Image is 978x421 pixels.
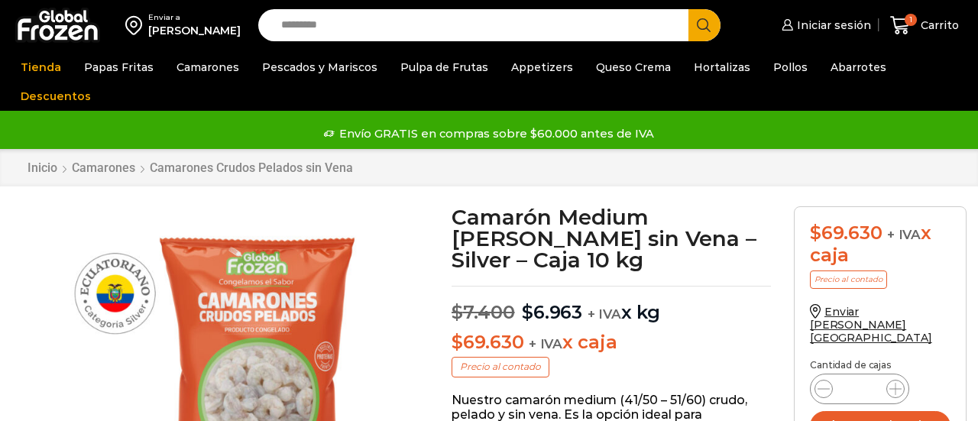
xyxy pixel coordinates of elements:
a: Papas Fritas [76,53,161,82]
a: Descuentos [13,82,99,111]
a: Camarones [71,160,136,175]
input: Product quantity [845,378,874,400]
span: $ [810,222,821,244]
div: x caja [810,222,950,267]
p: Precio al contado [452,357,549,377]
a: Tienda [13,53,69,82]
span: + IVA [529,336,562,351]
span: + IVA [588,306,621,322]
img: address-field-icon.svg [125,12,148,38]
a: Pulpa de Frutas [393,53,496,82]
bdi: 7.400 [452,301,515,323]
a: Pollos [766,53,815,82]
span: Iniciar sesión [793,18,871,33]
span: $ [452,331,463,353]
a: Iniciar sesión [778,10,871,40]
h1: Camarón Medium [PERSON_NAME] sin Vena – Silver – Caja 10 kg [452,206,771,270]
a: Inicio [27,160,58,175]
span: Carrito [917,18,959,33]
p: Precio al contado [810,270,887,289]
p: x kg [452,286,771,324]
a: Pescados y Mariscos [254,53,385,82]
a: Enviar [PERSON_NAME][GEOGRAPHIC_DATA] [810,305,932,345]
a: Camarones [169,53,247,82]
a: Hortalizas [686,53,758,82]
a: Camarones Crudos Pelados sin Vena [149,160,354,175]
button: Search button [688,9,721,41]
p: Cantidad de cajas [810,360,950,371]
bdi: 69.630 [810,222,882,244]
span: 1 [905,14,917,26]
span: $ [522,301,533,323]
bdi: 69.630 [452,331,523,353]
nav: Breadcrumb [27,160,354,175]
a: 1 Carrito [886,8,963,44]
span: $ [452,301,463,323]
span: + IVA [887,227,921,242]
bdi: 6.963 [522,301,582,323]
a: Appetizers [504,53,581,82]
p: x caja [452,332,771,354]
a: Abarrotes [823,53,894,82]
div: [PERSON_NAME] [148,23,241,38]
a: Queso Crema [588,53,678,82]
div: Enviar a [148,12,241,23]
